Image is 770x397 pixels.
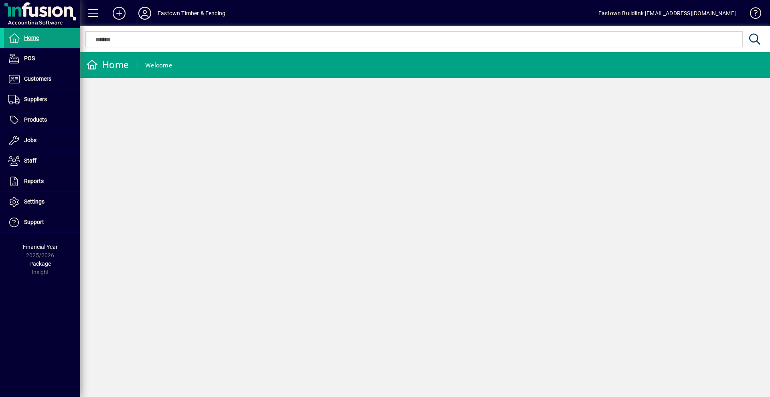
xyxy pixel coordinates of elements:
[744,2,760,28] a: Knowledge Base
[4,192,80,212] a: Settings
[24,137,36,143] span: Jobs
[24,198,45,205] span: Settings
[4,212,80,232] a: Support
[4,171,80,191] a: Reports
[24,96,47,102] span: Suppliers
[24,219,44,225] span: Support
[24,75,51,82] span: Customers
[132,6,158,20] button: Profile
[106,6,132,20] button: Add
[4,49,80,69] a: POS
[29,261,51,267] span: Package
[4,69,80,89] a: Customers
[24,116,47,123] span: Products
[24,157,36,164] span: Staff
[145,59,172,72] div: Welcome
[158,7,225,20] div: Eastown Timber & Fencing
[4,110,80,130] a: Products
[4,130,80,151] a: Jobs
[598,7,736,20] div: Eastown Buildlink [EMAIL_ADDRESS][DOMAIN_NAME]
[4,151,80,171] a: Staff
[86,59,129,71] div: Home
[24,55,35,61] span: POS
[24,35,39,41] span: Home
[24,178,44,184] span: Reports
[23,244,58,250] span: Financial Year
[4,90,80,110] a: Suppliers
